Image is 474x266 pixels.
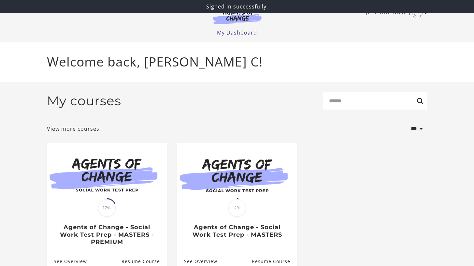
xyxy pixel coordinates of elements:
h2: My courses [47,93,121,109]
h3: Agents of Change - Social Work Test Prep - MASTERS [184,224,290,238]
span: 17% [98,199,116,217]
h3: Agents of Change - Social Work Test Prep - MASTERS - PREMIUM [54,224,160,246]
img: Agents of Change Logo [206,9,268,24]
a: View more courses [47,125,99,133]
p: Signed in successfully. [3,3,471,10]
a: My Dashboard [217,29,257,36]
a: Toggle menu [366,8,424,18]
span: 2% [228,199,246,217]
p: Welcome back, [PERSON_NAME] C! [47,52,427,71]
